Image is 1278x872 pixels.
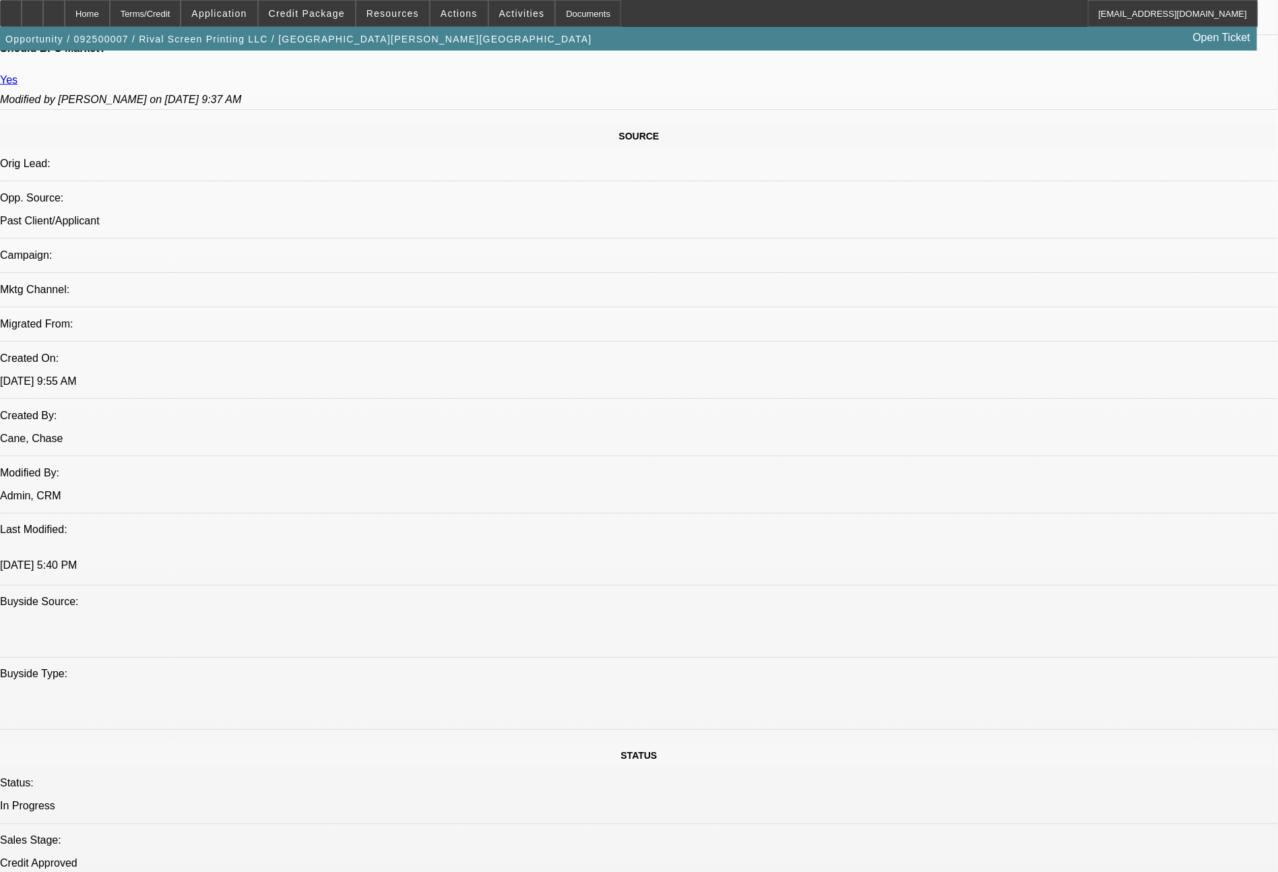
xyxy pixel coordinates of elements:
[181,1,257,26] button: Application
[191,8,247,19] span: Application
[356,1,429,26] button: Resources
[5,34,592,44] span: Opportunity / 092500007 / Rival Screen Printing LLC / [GEOGRAPHIC_DATA][PERSON_NAME][GEOGRAPHIC_D...
[269,8,345,19] span: Credit Package
[499,8,545,19] span: Activities
[619,131,660,142] span: SOURCE
[441,8,478,19] span: Actions
[621,751,658,761] span: STATUS
[366,8,419,19] span: Resources
[430,1,488,26] button: Actions
[1188,26,1256,49] a: Open Ticket
[489,1,555,26] button: Activities
[259,1,355,26] button: Credit Package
